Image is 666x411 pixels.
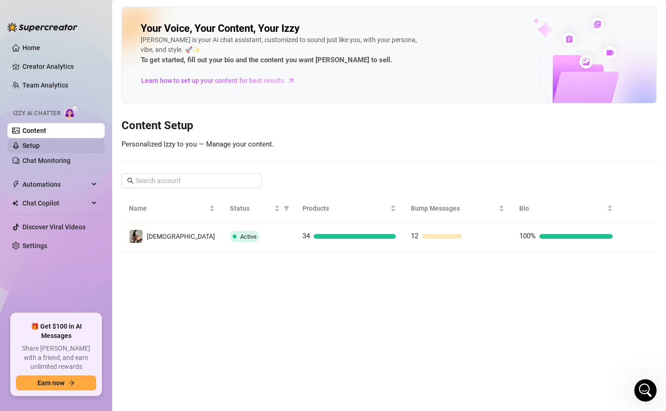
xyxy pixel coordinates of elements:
[295,196,403,221] th: Products
[11,67,29,86] div: Profile image for Tanya
[22,142,40,149] a: Setup
[129,203,208,213] span: Name
[33,146,87,156] div: [PERSON_NAME]
[13,109,60,118] span: Izzy AI Chatter
[52,316,88,322] span: Messages
[22,81,68,89] a: Team Analytics
[33,77,87,87] div: [PERSON_NAME]
[109,316,124,322] span: Help
[68,380,75,386] span: arrow-right
[302,232,310,240] span: 34
[122,196,222,221] th: Name
[33,250,87,260] div: [PERSON_NAME]
[16,375,96,390] button: Earn nowarrow-right
[282,201,291,215] span: filter
[33,181,55,191] div: Giselle
[240,233,257,240] span: Active
[33,137,591,145] span: Hi abbi, We are attending XBIZ 🎉. If you’re there too, scan the QR code and drop us a message - w...
[11,171,29,190] img: Profile image for Giselle
[11,102,29,121] div: Profile image for Tanya
[11,137,29,155] div: Profile image for Tanya
[136,176,249,186] input: Search account
[122,118,657,133] h3: Content Setup
[22,196,89,211] span: Chat Copilot
[302,203,388,213] span: Products
[33,42,87,52] div: [PERSON_NAME]
[147,233,215,240] span: [DEMOGRAPHIC_DATA]
[12,200,18,206] img: Chat Copilot
[155,316,172,322] span: News
[11,33,29,51] img: Profile image for Ella
[16,344,96,372] span: Share [PERSON_NAME] with a friend, and earn unlimited rewards
[33,215,43,225] div: Nir
[89,77,115,87] div: • [DATE]
[89,42,116,52] div: • 2h ago
[44,215,71,225] div: • [DATE]
[22,127,46,134] a: Content
[89,250,115,260] div: • [DATE]
[7,22,78,32] img: logo-BBDzfeDw.svg
[511,7,656,103] img: ai-chatter-content-library-cLFOSyPT.png
[164,4,181,21] div: Close
[141,22,300,35] h2: Your Voice, Your Content, Your Izzy
[140,292,187,330] button: News
[230,203,272,213] span: Status
[57,181,83,191] div: • [DATE]
[284,205,289,211] span: filter
[89,111,115,121] div: • [DATE]
[47,292,93,330] button: Messages
[411,203,497,213] span: Bump Messages
[286,76,296,85] span: arrow-right
[141,73,302,88] a: Learn how to set up your content for best results
[37,379,64,387] span: Earn now
[141,35,421,66] div: [PERSON_NAME] is your AI chat assistant, customized to sound just like you, with your persona, vi...
[22,44,40,51] a: Home
[64,105,79,119] img: AI Chatter
[519,232,536,240] span: 100%
[141,56,392,64] strong: To get started, fill out your bio and the content you want [PERSON_NAME] to sell.
[14,316,33,322] span: Home
[22,157,71,164] a: Chat Monitoring
[11,241,29,259] img: Profile image for Ella
[22,242,47,250] a: Settings
[89,146,115,156] div: • [DATE]
[519,203,605,213] span: Bio
[129,230,143,243] img: Goddess
[11,206,29,225] div: Profile image for Nir
[411,232,418,240] span: 12
[33,241,530,249] span: Hi abbi, yes, [PERSON_NAME] can be trained to your niche and adapted to your style so it fits the...
[33,206,201,214] span: Hi abbi ​ ​Your bio looks great. You can turn on the AI
[122,140,274,148] span: Personalized Izzy to you — Manage your content.
[127,177,134,184] span: search
[16,322,96,340] span: 🎁 Get $100 in AI Messages
[93,292,140,330] button: Help
[403,196,512,221] th: Bump Messages
[512,196,620,221] th: Bio
[22,223,86,231] a: Discover Viral Videos
[22,59,97,74] a: Creator Analytics
[141,75,284,86] span: Learn how to set up your content for best results
[12,181,20,188] span: thunderbolt
[22,177,89,192] span: Automations
[33,111,87,121] div: [PERSON_NAME]
[69,4,120,20] h1: Messages
[634,379,657,402] iframe: Intercom live chat
[222,196,295,221] th: Status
